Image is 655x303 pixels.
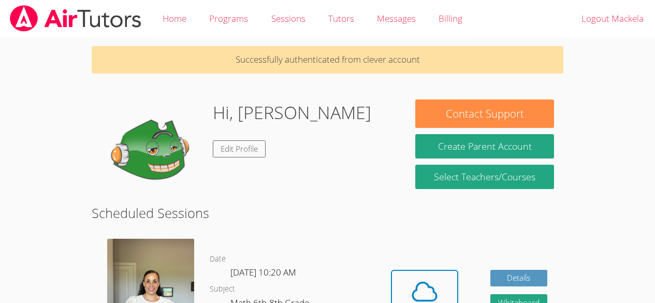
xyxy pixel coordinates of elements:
dt: Subject [210,283,235,296]
h1: Hi, [PERSON_NAME] [213,99,371,126]
h2: Scheduled Sessions [92,203,563,223]
span: [DATE] 10:20 AM [230,266,296,278]
a: Select Teachers/Courses [415,165,554,189]
button: Contact Support [415,99,554,128]
dt: Date [210,253,226,266]
img: default.png [101,99,205,203]
button: Create Parent Account [415,134,554,158]
a: Edit Profile [213,140,266,157]
span: Messages [377,12,416,24]
a: Details [490,270,547,287]
img: airtutors_banner-c4298cdbf04f3fff15de1276eac7730deb9818008684d7c2e4769d2f7ddbe033.png [9,5,142,32]
p: Successfully authenticated from clever account [92,46,563,74]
